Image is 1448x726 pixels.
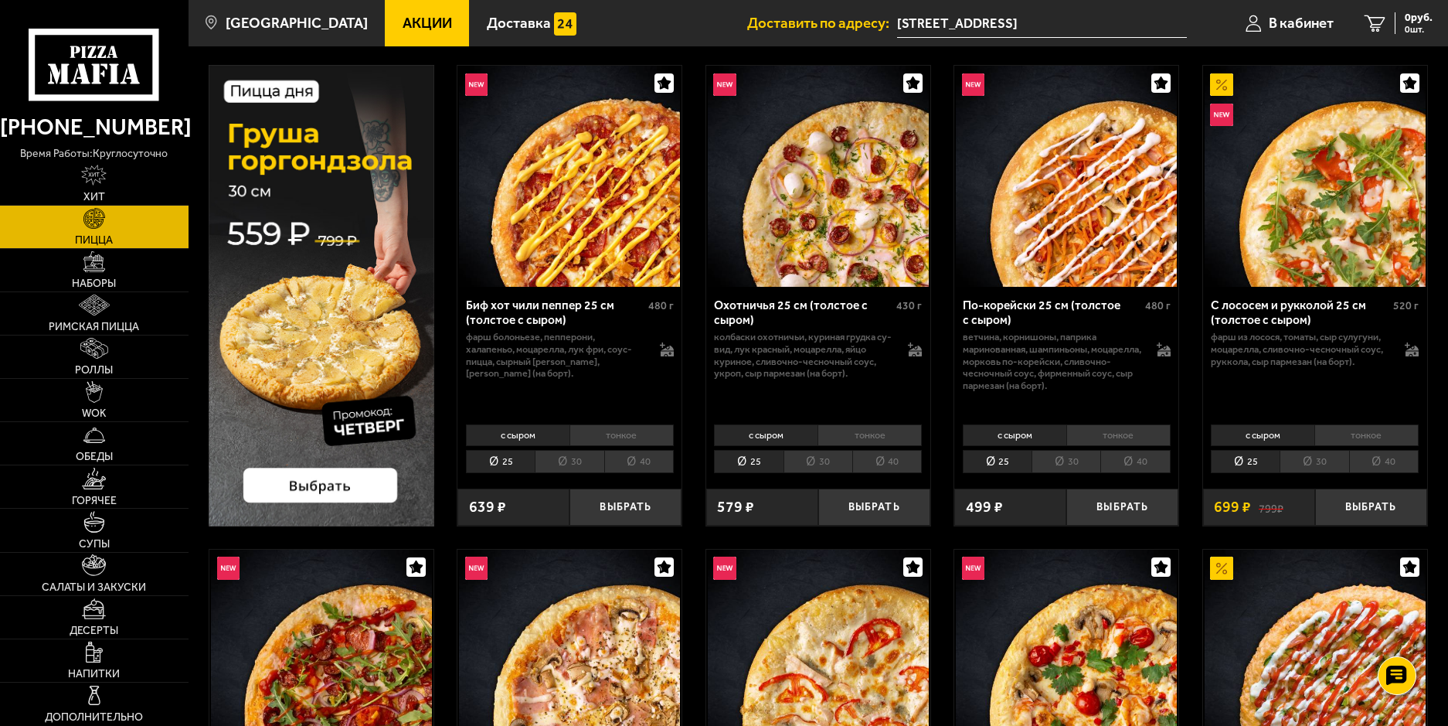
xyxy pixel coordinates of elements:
[535,450,603,474] li: 30
[1145,299,1171,312] span: 480 г
[465,73,488,96] img: Новинка
[1269,16,1334,31] span: В кабинет
[714,424,817,446] li: с сыром
[1211,424,1314,446] li: с сыром
[1214,499,1251,515] span: 699 ₽
[459,66,680,287] img: Биф хот чили пеппер 25 см (толстое с сыром)
[1205,66,1426,287] img: С лососем и рукколой 25 см (толстое с сыром)
[1393,299,1419,312] span: 520 г
[1314,424,1419,446] li: тонкое
[569,489,682,526] button: Выбрать
[487,16,551,31] span: Доставка
[708,66,929,287] img: Охотничья 25 см (толстое с сыром)
[72,496,117,506] span: Горячее
[1211,298,1389,327] div: С лососем и рукколой 25 см (толстое с сыром)
[963,424,1066,446] li: с сыром
[714,298,892,327] div: Охотничья 25 см (толстое с сыром)
[714,450,783,474] li: 25
[465,557,488,579] img: Новинка
[1349,450,1419,474] li: 40
[466,331,644,379] p: фарш болоньезе, пепперони, халапеньо, моцарелла, лук фри, соус-пицца, сырный [PERSON_NAME], [PERS...
[1211,331,1389,367] p: фарш из лосося, томаты, сыр сулугуни, моцарелла, сливочно-чесночный соус, руккола, сыр пармезан (...
[83,192,105,203] span: Хит
[1066,489,1178,526] button: Выбрать
[897,9,1187,38] span: Россия, Санкт-Петербург, посёлок Парголово, Заречная улица, 15к1
[226,16,368,31] span: [GEOGRAPHIC_DATA]
[70,625,118,636] span: Десерты
[217,557,240,579] img: Новинка
[68,669,120,680] span: Напитки
[72,278,116,289] span: Наборы
[403,16,452,31] span: Акции
[962,557,984,579] img: Новинка
[1280,450,1348,474] li: 30
[1315,489,1427,526] button: Выбрать
[954,66,1178,287] a: НовинкаПо-корейски 25 см (толстое с сыром)
[569,424,674,446] li: тонкое
[1203,66,1427,287] a: АкционныйНовинкаС лососем и рукколой 25 см (толстое с сыром)
[45,712,143,723] span: Дополнительно
[1032,450,1100,474] li: 30
[1100,450,1170,474] li: 40
[1405,25,1433,34] span: 0 шт.
[1210,73,1232,96] img: Акционный
[457,66,682,287] a: НовинкаБиф хот чили пеппер 25 см (толстое с сыром)
[75,365,113,376] span: Роллы
[963,298,1141,327] div: По-корейски 25 см (толстое с сыром)
[962,73,984,96] img: Новинка
[604,450,674,474] li: 40
[49,322,139,332] span: Римская пицца
[706,66,930,287] a: НовинкаОхотничья 25 см (толстое с сыром)
[82,408,106,419] span: WOK
[963,331,1141,391] p: ветчина, корнишоны, паприка маринованная, шампиньоны, моцарелла, морковь по-корейски, сливочно-че...
[554,12,576,35] img: 15daf4d41897b9f0e9f617042186c801.svg
[896,299,922,312] span: 430 г
[852,450,922,474] li: 40
[956,66,1177,287] img: По-корейски 25 см (толстое с сыром)
[1405,12,1433,23] span: 0 руб.
[1210,557,1232,579] img: Акционный
[466,298,644,327] div: Биф хот чили пеппер 25 см (толстое с сыром)
[469,499,506,515] span: 639 ₽
[75,235,113,246] span: Пицца
[897,9,1187,38] input: Ваш адрес доставки
[1211,450,1280,474] li: 25
[648,299,674,312] span: 480 г
[42,582,146,593] span: Салаты и закуски
[963,450,1032,474] li: 25
[76,452,113,462] span: Обеды
[747,16,897,31] span: Доставить по адресу:
[817,424,922,446] li: тонкое
[1259,499,1283,515] s: 799 ₽
[714,331,892,379] p: колбаски охотничьи, куриная грудка су-вид, лук красный, моцарелла, яйцо куриное, сливочно-чесночн...
[966,499,1003,515] span: 499 ₽
[818,489,930,526] button: Выбрать
[466,424,569,446] li: с сыром
[783,450,852,474] li: 30
[713,73,736,96] img: Новинка
[717,499,754,515] span: 579 ₽
[713,557,736,579] img: Новинка
[466,450,535,474] li: 25
[79,539,110,550] span: Супы
[1066,424,1171,446] li: тонкое
[1210,104,1232,126] img: Новинка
